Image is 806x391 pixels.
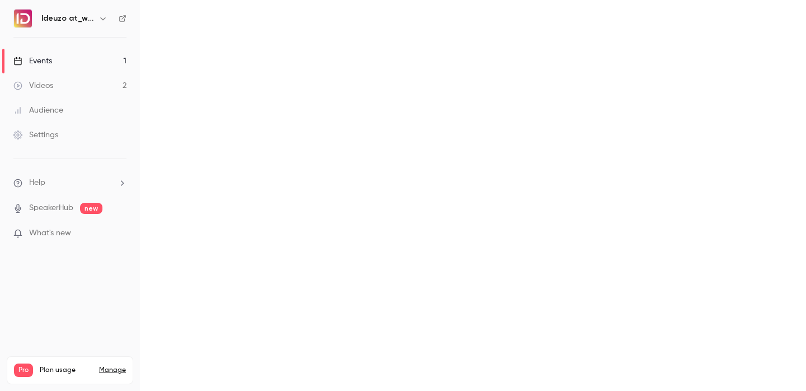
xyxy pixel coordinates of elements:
[41,13,94,24] h6: Ideuzo at_work
[14,364,33,377] span: Pro
[29,227,71,239] span: What's new
[13,105,63,116] div: Audience
[99,366,126,375] a: Manage
[13,177,126,189] li: help-dropdown-opener
[13,129,58,141] div: Settings
[13,80,53,91] div: Videos
[29,177,45,189] span: Help
[13,55,52,67] div: Events
[29,202,73,214] a: SpeakerHub
[40,366,92,375] span: Plan usage
[14,10,32,27] img: Ideuzo at_work
[80,203,102,214] span: new
[113,229,126,239] iframe: Noticeable Trigger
